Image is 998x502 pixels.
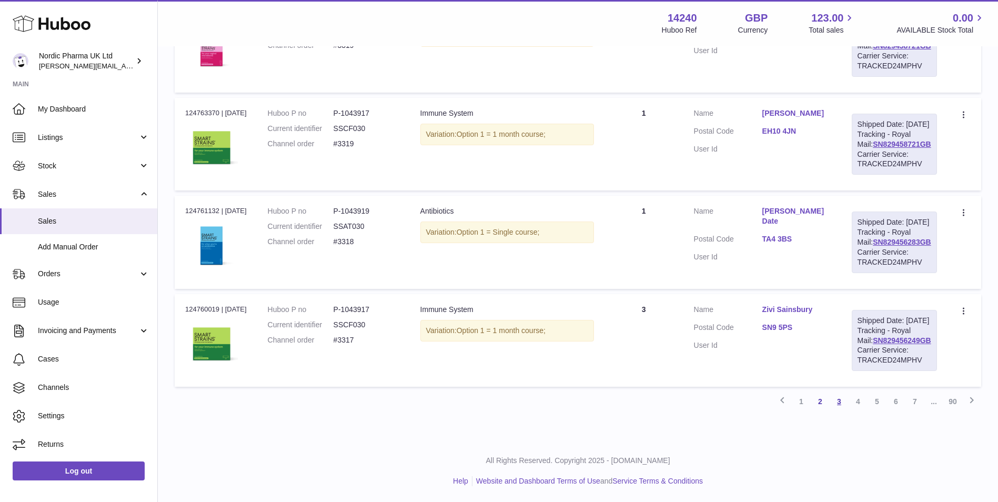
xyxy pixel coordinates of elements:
strong: 14240 [668,11,697,25]
div: Antibiotics [420,206,594,216]
a: SN829456283GB [873,238,931,246]
dd: SSAT030 [334,222,399,232]
li: and [472,476,703,486]
span: Option 1 = 1 month course; [457,130,546,138]
dd: SSCF030 [334,320,399,330]
dd: P-1043917 [334,108,399,118]
span: My Dashboard [38,104,149,114]
img: 2.png [185,219,238,272]
span: Option 1 = 1 month course; [457,326,546,335]
span: Sales [38,216,149,226]
a: Website and Dashboard Terms of Use [476,477,600,485]
div: Carrier Service: TRACKED24MPHV [858,247,931,267]
div: Carrier Service: TRACKED24MPHV [858,51,931,71]
a: Log out [13,461,145,480]
div: Currency [738,25,768,35]
a: Zivi Sainsbury [762,305,831,315]
strong: GBP [745,11,768,25]
div: 124761132 | [DATE] [185,206,247,216]
span: Add Manual Order [38,242,149,252]
dd: #3319 [334,139,399,149]
a: SN829456249GB [873,336,931,345]
span: Returns [38,439,149,449]
a: EH10 4JN [762,126,831,136]
div: Variation: [420,320,594,342]
dd: P-1043917 [334,305,399,315]
a: TA4 3BS [762,234,831,244]
div: Carrier Service: TRACKED24MPHV [858,149,931,169]
a: SN9 5PS [762,323,831,333]
dt: User Id [694,144,762,154]
div: 124763370 | [DATE] [185,108,247,118]
td: 3 [604,294,683,387]
dt: User Id [694,46,762,56]
a: 5 [868,392,886,411]
div: Tracking - Royal Mail: [852,310,937,371]
dd: #3317 [334,335,399,345]
span: ... [924,392,943,411]
dt: Huboo P no [268,206,334,216]
div: Carrier Service: TRACKED24MPHV [858,345,931,365]
dd: SSCF030 [334,124,399,134]
a: 2 [811,392,830,411]
img: Immune_System_30sachets_FrontFace.png [185,121,238,174]
span: 123.00 [811,11,843,25]
span: Option 1 = Single course; [457,228,540,236]
dt: Huboo P no [268,108,334,118]
dt: Channel order [268,237,334,247]
dt: Postal Code [694,234,762,247]
span: AVAILABLE Stock Total [896,25,985,35]
span: Usage [38,297,149,307]
dt: User Id [694,340,762,350]
span: [PERSON_NAME][EMAIL_ADDRESS][DOMAIN_NAME] [39,62,211,70]
a: [PERSON_NAME] [762,108,831,118]
span: Listings [38,133,138,143]
span: Stock [38,161,138,171]
div: Shipped Date: [DATE] [858,316,931,326]
dt: Channel order [268,335,334,345]
td: 1 [604,98,683,190]
div: Immune System [420,108,594,118]
div: Shipped Date: [DATE] [858,119,931,129]
a: Help [453,477,468,485]
img: Vaginal_Microbiome_30Capsules_FrontFace.png [185,23,238,76]
a: 3 [830,392,849,411]
span: 0.00 [953,11,973,25]
span: Total sales [809,25,855,35]
div: Tracking - Royal Mail: [852,212,937,273]
span: Cases [38,354,149,364]
div: Huboo Ref [662,25,697,35]
a: SN829458721GB [873,140,931,148]
a: 6 [886,392,905,411]
dd: P-1043919 [334,206,399,216]
dt: Current identifier [268,320,334,330]
div: Nordic Pharma UK Ltd [39,51,134,71]
span: Sales [38,189,138,199]
span: Channels [38,383,149,393]
a: [PERSON_NAME] Date [762,206,831,226]
div: Immune System [420,305,594,315]
div: Shipped Date: [DATE] [858,217,931,227]
a: 90 [943,392,962,411]
td: 1 [604,196,683,288]
dt: Huboo P no [268,305,334,315]
span: Settings [38,411,149,421]
a: Service Terms & Conditions [612,477,703,485]
a: 123.00 Total sales [809,11,855,35]
a: 0.00 AVAILABLE Stock Total [896,11,985,35]
dt: Channel order [268,139,334,149]
dd: #3318 [334,237,399,247]
dt: Name [694,108,762,121]
dt: Name [694,206,762,229]
span: Orders [38,269,138,279]
a: 4 [849,392,868,411]
img: Immune_System_30sachets_FrontFace.png [185,317,238,370]
dt: Current identifier [268,222,334,232]
a: 7 [905,392,924,411]
dt: Current identifier [268,124,334,134]
div: Variation: [420,222,594,243]
a: 1 [792,392,811,411]
dt: Postal Code [694,126,762,139]
span: Invoicing and Payments [38,326,138,336]
img: joe.plant@parapharmdev.com [13,53,28,69]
